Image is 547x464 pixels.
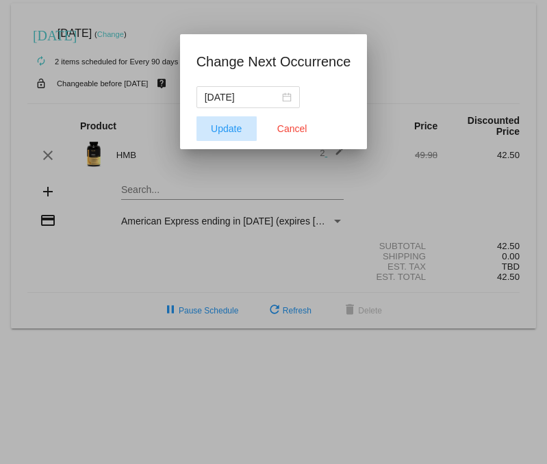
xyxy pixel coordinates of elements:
input: Select date [205,90,279,105]
button: Update [196,116,257,141]
span: Cancel [277,123,307,134]
button: Close dialog [262,116,322,141]
h1: Change Next Occurrence [196,51,351,73]
span: Update [211,123,242,134]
